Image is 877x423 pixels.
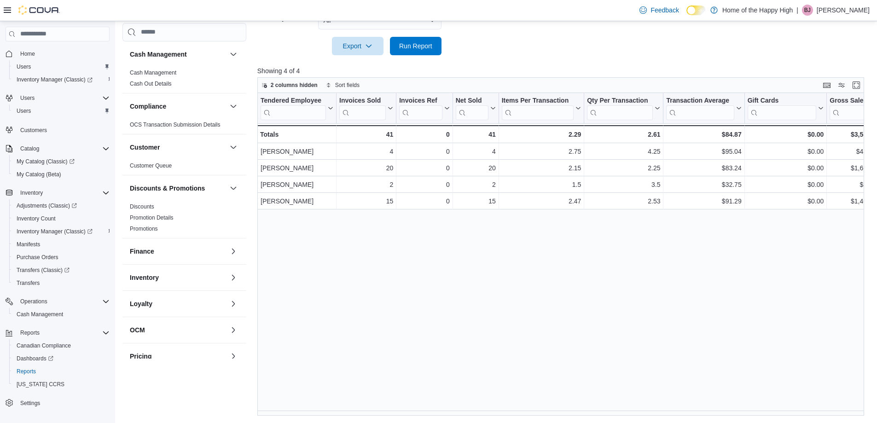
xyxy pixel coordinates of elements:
span: Export [337,37,378,55]
div: Gift Card Sales [747,97,816,120]
button: Inventory [2,186,113,199]
button: OCM [228,324,239,336]
span: Purchase Orders [13,252,110,263]
span: BJ [804,5,811,16]
div: Invoices Sold [339,97,386,105]
button: Invoices Sold [339,97,393,120]
button: My Catalog (Beta) [9,168,113,181]
a: Transfers [13,278,43,289]
h3: Discounts & Promotions [130,184,205,193]
div: 0 [399,146,449,157]
div: $83.24 [666,162,741,174]
nav: Complex example [6,43,110,420]
div: Gross Sales [830,97,872,105]
div: $91.29 [666,196,741,207]
div: 2.61 [587,129,660,140]
span: Catalog [20,145,39,152]
div: Discounts & Promotions [122,201,246,238]
span: Home [20,50,35,58]
span: Customers [20,127,47,134]
span: Discounts [130,203,154,210]
div: 2 [456,179,496,190]
button: Export [332,37,383,55]
a: [US_STATE] CCRS [13,379,68,390]
button: Finance [228,246,239,257]
span: Adjustments (Classic) [17,202,77,209]
button: Customer [130,143,226,152]
div: [PERSON_NAME] [261,179,333,190]
button: Display options [836,80,847,91]
a: Home [17,48,39,59]
a: Manifests [13,239,44,250]
button: Discounts & Promotions [130,184,226,193]
button: Finance [130,247,226,256]
span: Reports [13,366,110,377]
a: Dashboards [13,353,57,364]
div: Items Per Transaction [501,97,574,120]
span: Customer Queue [130,162,172,169]
div: 2.75 [502,146,581,157]
span: Inventory Count [13,213,110,224]
button: Sort fields [322,80,363,91]
span: Cash Out Details [130,80,172,87]
a: Promotion Details [130,214,174,221]
button: Users [9,104,113,117]
span: Reports [20,329,40,336]
span: Transfers [17,279,40,287]
span: Dashboards [13,353,110,364]
a: Dashboards [9,352,113,365]
a: My Catalog (Classic) [13,156,78,167]
button: Tendered Employee [261,97,333,120]
div: $0.00 [747,196,824,207]
a: Inventory Manager (Classic) [9,225,113,238]
button: Operations [17,296,51,307]
div: Invoices Ref [399,97,442,120]
button: Inventory Count [9,212,113,225]
span: My Catalog (Classic) [17,158,75,165]
button: Net Sold [455,97,495,120]
input: Dark Mode [686,6,706,15]
div: 2.29 [501,129,581,140]
a: Cash Out Details [130,81,172,87]
div: Customer [122,160,246,175]
a: Reports [13,366,40,377]
div: 20 [456,162,496,174]
a: Purchase Orders [13,252,62,263]
span: Inventory [20,189,43,197]
span: Washington CCRS [13,379,110,390]
a: Feedback [636,1,682,19]
div: $84.87 [666,129,741,140]
span: Settings [20,400,40,407]
div: Gift Cards [747,97,816,105]
button: Discounts & Promotions [228,183,239,194]
div: Net Sold [455,97,488,105]
span: My Catalog (Classic) [13,156,110,167]
div: Compliance [122,119,246,134]
a: Inventory Manager (Classic) [9,73,113,86]
button: Users [17,93,38,104]
button: Cash Management [130,50,226,59]
span: Run Report [399,41,432,51]
span: Transfers [13,278,110,289]
button: Pricing [228,351,239,362]
span: Inventory Count [17,215,56,222]
div: 1.5 [502,179,581,190]
div: [PERSON_NAME] [261,196,333,207]
a: Adjustments (Classic) [9,199,113,212]
button: Catalog [17,143,43,154]
span: Cash Management [130,69,176,76]
div: Cash Management [122,67,246,93]
button: Purchase Orders [9,251,113,264]
div: Qty Per Transaction [587,97,653,105]
div: Tendered Employee [261,97,326,105]
div: 15 [339,196,393,207]
p: Showing 4 of 4 [257,66,871,75]
div: 15 [456,196,496,207]
div: Qty Per Transaction [587,97,653,120]
span: Cash Management [17,311,63,318]
span: Users [20,94,35,102]
span: Manifests [17,241,40,248]
button: Run Report [390,37,441,55]
span: Operations [20,298,47,305]
span: Users [17,93,110,104]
